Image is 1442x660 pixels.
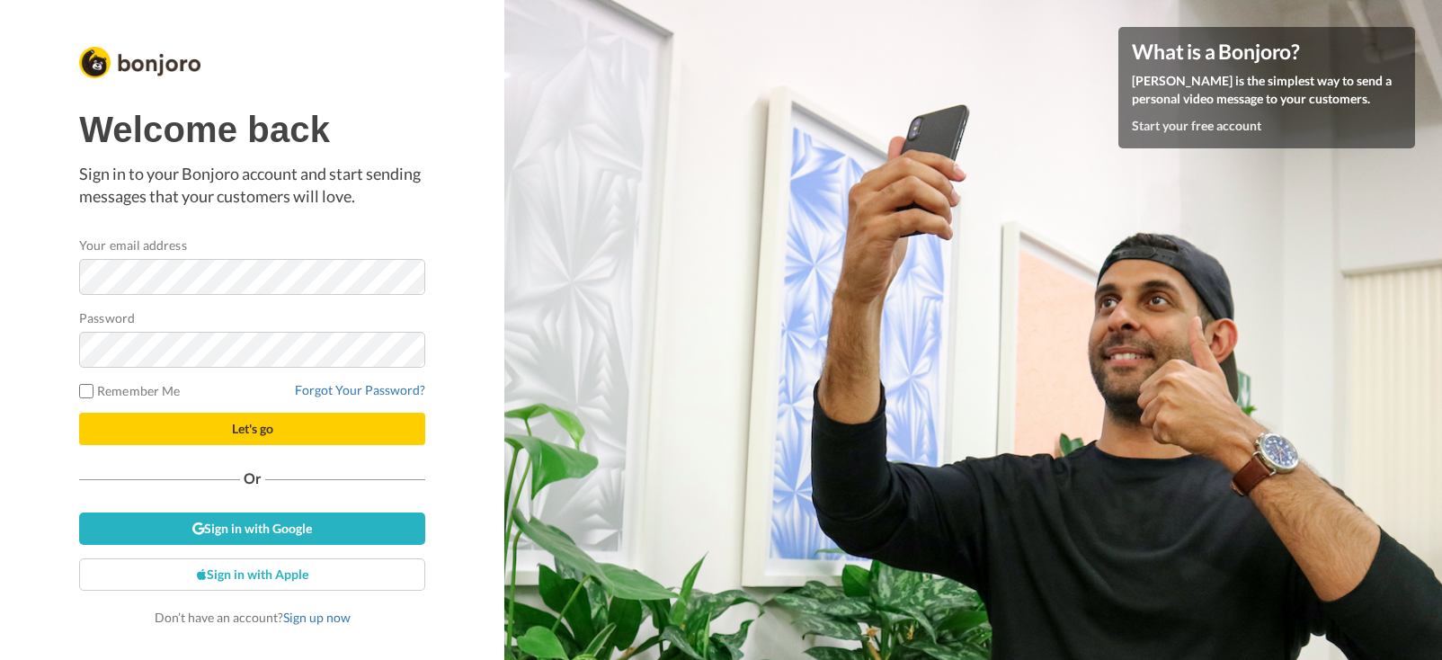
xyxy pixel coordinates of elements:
p: Sign in to your Bonjoro account and start sending messages that your customers will love. [79,163,425,209]
a: Start your free account [1132,118,1261,133]
h1: Welcome back [79,110,425,149]
label: Your email address [79,236,186,254]
span: Or [240,472,265,485]
span: Don’t have an account? [155,610,351,625]
input: Remember Me [79,384,93,398]
h4: What is a Bonjoro? [1132,40,1402,63]
a: Sign in with Google [79,513,425,545]
a: Sign up now [283,610,351,625]
label: Remember Me [79,381,180,400]
label: Password [79,308,135,327]
p: [PERSON_NAME] is the simplest way to send a personal video message to your customers. [1132,72,1402,108]
button: Let's go [79,413,425,445]
a: Sign in with Apple [79,558,425,591]
a: Forgot Your Password? [295,382,425,397]
span: Let's go [232,421,273,436]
